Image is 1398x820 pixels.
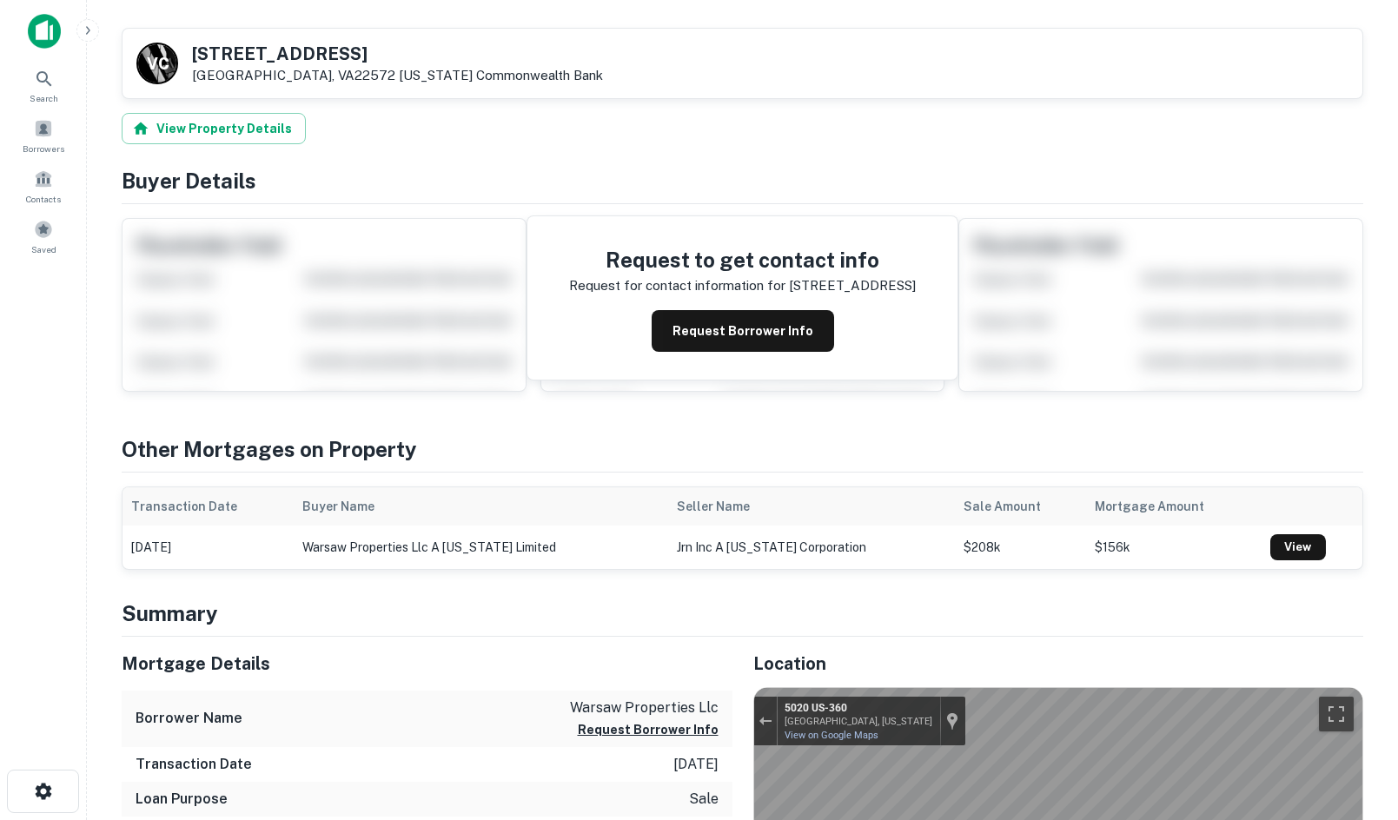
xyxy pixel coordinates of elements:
h6: Loan Purpose [136,789,228,810]
th: Seller Name [668,487,954,526]
button: Request Borrower Info [652,310,834,352]
span: Contacts [26,192,61,206]
h4: Request to get contact info [569,244,916,275]
a: View on Google Maps [785,730,878,741]
h5: Mortgage Details [122,651,732,677]
div: [GEOGRAPHIC_DATA], [US_STATE] [785,716,932,727]
a: View [1270,534,1326,560]
th: Mortgage Amount [1086,487,1262,526]
td: [DATE] [123,526,294,569]
td: jrn inc a [US_STATE] corporation [668,526,954,569]
a: Saved [5,213,82,260]
td: warsaw properties llc a [US_STATE] limited [294,526,669,569]
h4: Summary [122,598,1363,629]
td: $208k [955,526,1086,569]
p: [GEOGRAPHIC_DATA], VA22572 [192,68,603,83]
a: Show location on map [946,711,958,731]
h6: Borrower Name [136,708,242,729]
iframe: Chat Widget [1311,681,1398,764]
p: Request for contact information for [569,275,785,296]
span: Search [30,91,58,105]
a: Contacts [5,162,82,209]
th: Buyer Name [294,487,669,526]
a: Search [5,62,82,109]
th: Sale Amount [955,487,1086,526]
h4: Other Mortgages on Property [122,433,1363,465]
button: Request Borrower Info [578,719,719,740]
th: Transaction Date [123,487,294,526]
span: Saved [31,242,56,256]
a: Borrowers [5,112,82,159]
span: Borrowers [23,142,64,155]
a: [US_STATE] Commonwealth Bank [399,68,603,83]
p: sale [689,789,719,810]
button: Exit the Street View [754,710,777,733]
div: 5020 US-360 [785,702,932,716]
img: capitalize-icon.png [28,14,61,49]
h4: Buyer Details [122,165,1363,196]
h6: Transaction Date [136,754,252,775]
h5: Location [753,651,1364,677]
h5: [STREET_ADDRESS] [192,45,603,63]
button: View Property Details [122,113,306,144]
p: [DATE] [673,754,719,775]
p: warsaw properties llc [570,698,719,718]
p: [STREET_ADDRESS] [789,275,916,296]
p: V C [147,52,168,76]
td: $156k [1086,526,1262,569]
